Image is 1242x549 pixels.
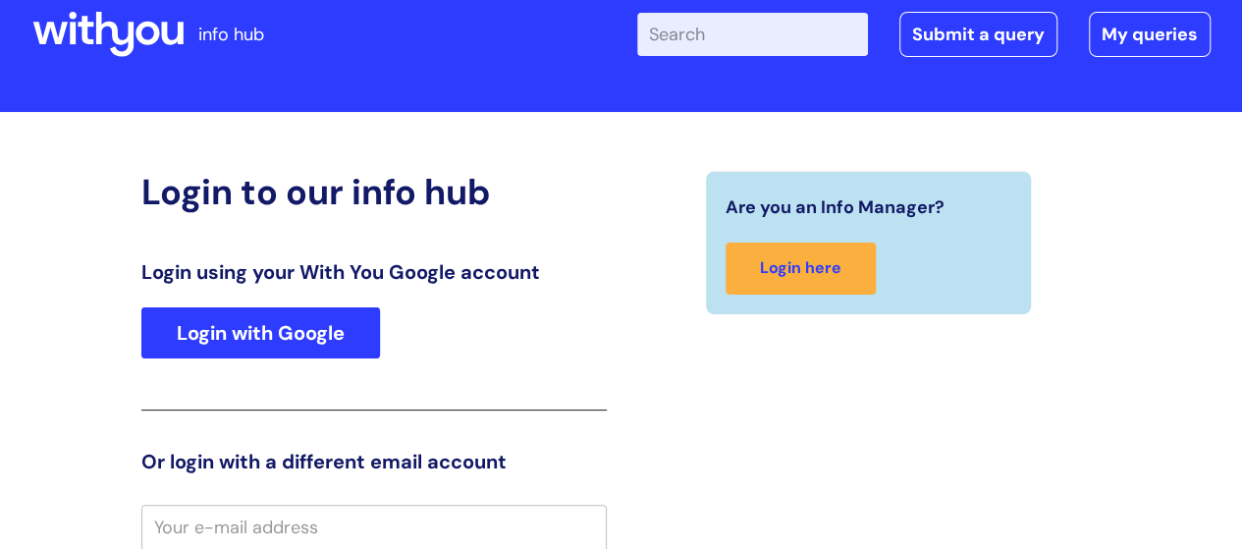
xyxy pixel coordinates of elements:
[141,307,380,358] a: Login with Google
[141,171,607,213] h2: Login to our info hub
[726,243,876,295] a: Login here
[1089,12,1211,57] a: My queries
[637,13,868,56] input: Search
[726,192,945,223] span: Are you an Info Manager?
[141,450,607,473] h3: Or login with a different email account
[198,19,264,50] p: info hub
[899,12,1057,57] a: Submit a query
[141,260,607,284] h3: Login using your With You Google account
